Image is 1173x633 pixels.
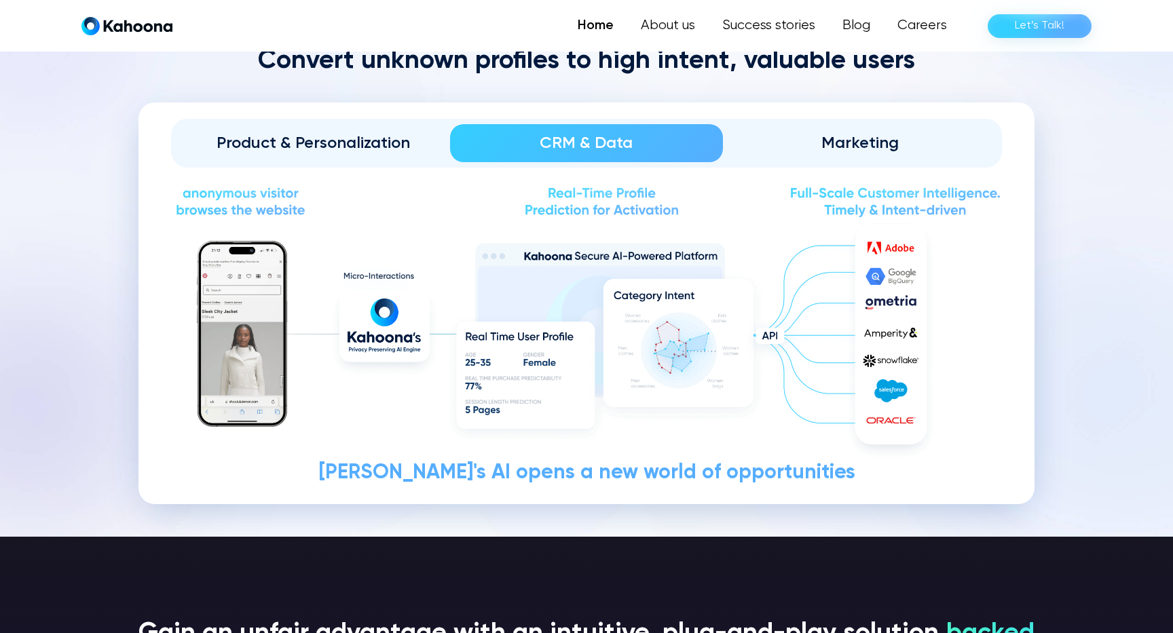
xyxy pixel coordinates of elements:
a: About us [627,12,709,39]
h2: Convert unknown profiles to high intent, valuable users [138,45,1035,78]
a: Careers [884,12,961,39]
a: Let’s Talk! [988,14,1092,38]
a: Blog [829,12,884,39]
div: [PERSON_NAME]'s AI opens a new world of opportunities [171,463,1002,484]
a: Success stories [709,12,829,39]
a: Home [564,12,627,39]
div: Let’s Talk! [1015,15,1064,37]
div: Marketing [742,132,977,154]
a: home [81,16,172,36]
div: Product & Personalization [195,132,431,154]
div: CRM & Data [469,132,705,154]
